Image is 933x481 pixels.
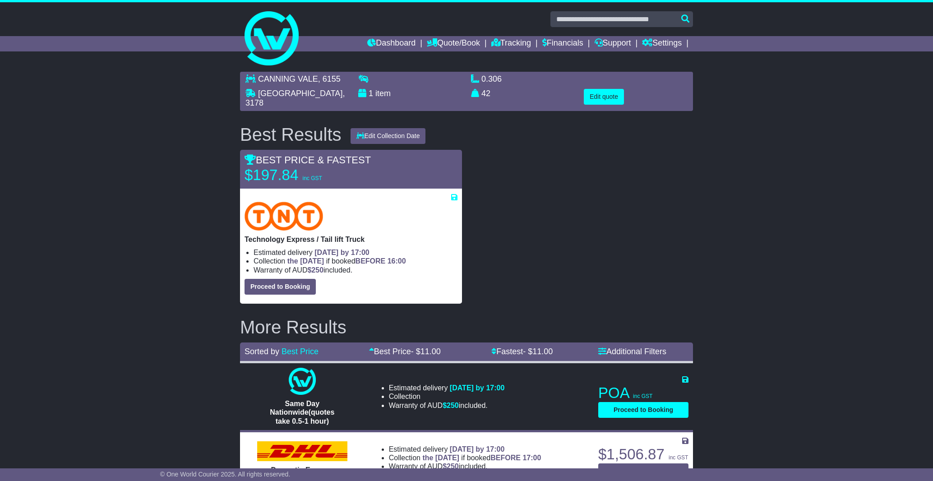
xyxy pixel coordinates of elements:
[245,279,316,295] button: Proceed to Booking
[271,466,333,474] span: Domestic Express
[369,89,373,98] span: 1
[411,347,441,356] span: - $
[282,347,319,356] a: Best Price
[302,175,322,181] span: inc GST
[287,257,324,265] span: the [DATE]
[427,36,480,51] a: Quote/Book
[443,462,459,470] span: $
[422,454,541,462] span: if booked
[481,89,490,98] span: 42
[598,347,666,356] a: Additional Filters
[257,441,347,461] img: DHL: Domestic Express
[532,347,553,356] span: 11.00
[598,445,688,463] p: $1,506.87
[236,125,346,144] div: Best Results
[598,384,688,402] p: POA
[490,454,521,462] span: BEFORE
[369,347,441,356] a: Best Price- $11.00
[375,89,391,98] span: item
[389,392,505,401] li: Collection
[245,166,357,184] p: $197.84
[491,36,531,51] a: Tracking
[287,257,406,265] span: if booked
[633,393,652,399] span: inc GST
[642,36,682,51] a: Settings
[598,463,688,479] button: Proceed to Booking
[254,266,457,274] li: Warranty of AUD included.
[245,235,457,244] p: Technology Express / Tail lift Truck
[669,454,688,461] span: inc GST
[595,36,631,51] a: Support
[447,462,459,470] span: 250
[245,347,279,356] span: Sorted by
[254,257,457,265] li: Collection
[270,400,334,425] span: Same Day Nationwide(quotes take 0.5-1 hour)
[367,36,416,51] a: Dashboard
[245,202,323,231] img: TNT Domestic: Technology Express / Tail lift Truck
[245,89,345,108] span: , 3178
[491,347,553,356] a: Fastest- $11.00
[522,454,541,462] span: 17:00
[160,471,291,478] span: © One World Courier 2025. All rights reserved.
[311,266,323,274] span: 250
[351,128,426,144] button: Edit Collection Date
[389,453,541,462] li: Collection
[450,445,505,453] span: [DATE] by 17:00
[450,384,505,392] span: [DATE] by 17:00
[542,36,583,51] a: Financials
[356,257,386,265] span: BEFORE
[584,89,624,105] button: Edit quote
[422,454,459,462] span: the [DATE]
[388,257,406,265] span: 16:00
[389,462,541,471] li: Warranty of AUD included.
[420,347,441,356] span: 11.00
[258,89,342,98] span: [GEOGRAPHIC_DATA]
[481,74,502,83] span: 0.306
[598,402,688,418] button: Proceed to Booking
[245,154,371,166] span: BEST PRICE & FASTEST
[314,249,370,256] span: [DATE] by 17:00
[254,248,457,257] li: Estimated delivery
[389,445,541,453] li: Estimated delivery
[240,317,693,337] h2: More Results
[289,368,316,395] img: One World Courier: Same Day Nationwide(quotes take 0.5-1 hour)
[447,402,459,409] span: 250
[443,402,459,409] span: $
[307,266,323,274] span: $
[523,347,553,356] span: - $
[318,74,341,83] span: , 6155
[389,384,505,392] li: Estimated delivery
[389,401,505,410] li: Warranty of AUD included.
[258,74,318,83] span: CANNING VALE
